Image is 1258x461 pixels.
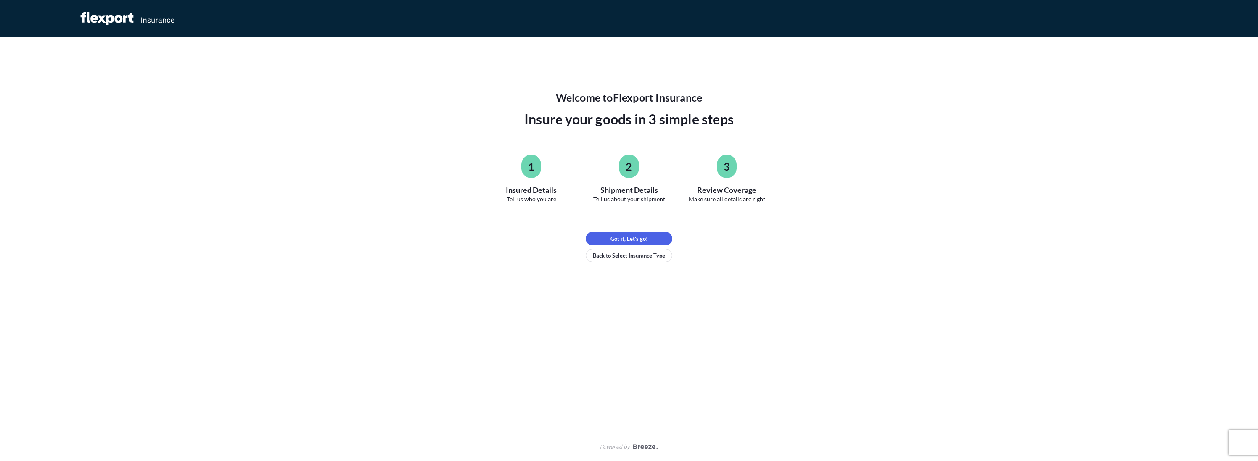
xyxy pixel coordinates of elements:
span: Make sure all details are right [689,195,765,203]
span: Tell us about your shipment [593,195,665,203]
span: 1 [528,160,534,173]
span: Tell us who you are [507,195,556,203]
button: Got it, Let's go! [586,232,672,245]
span: Insure your goods in 3 simple steps [524,109,734,129]
span: Insured Details [506,185,557,195]
span: Shipment Details [600,185,658,195]
span: 2 [626,160,632,173]
span: Powered by [600,443,630,451]
span: 3 [724,160,730,173]
p: Got it, Let's go! [610,234,648,243]
span: Welcome to Flexport Insurance [556,91,703,104]
span: Review Coverage [697,185,756,195]
p: Back to Select Insurance Type [593,251,665,260]
button: Back to Select Insurance Type [586,249,672,262]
